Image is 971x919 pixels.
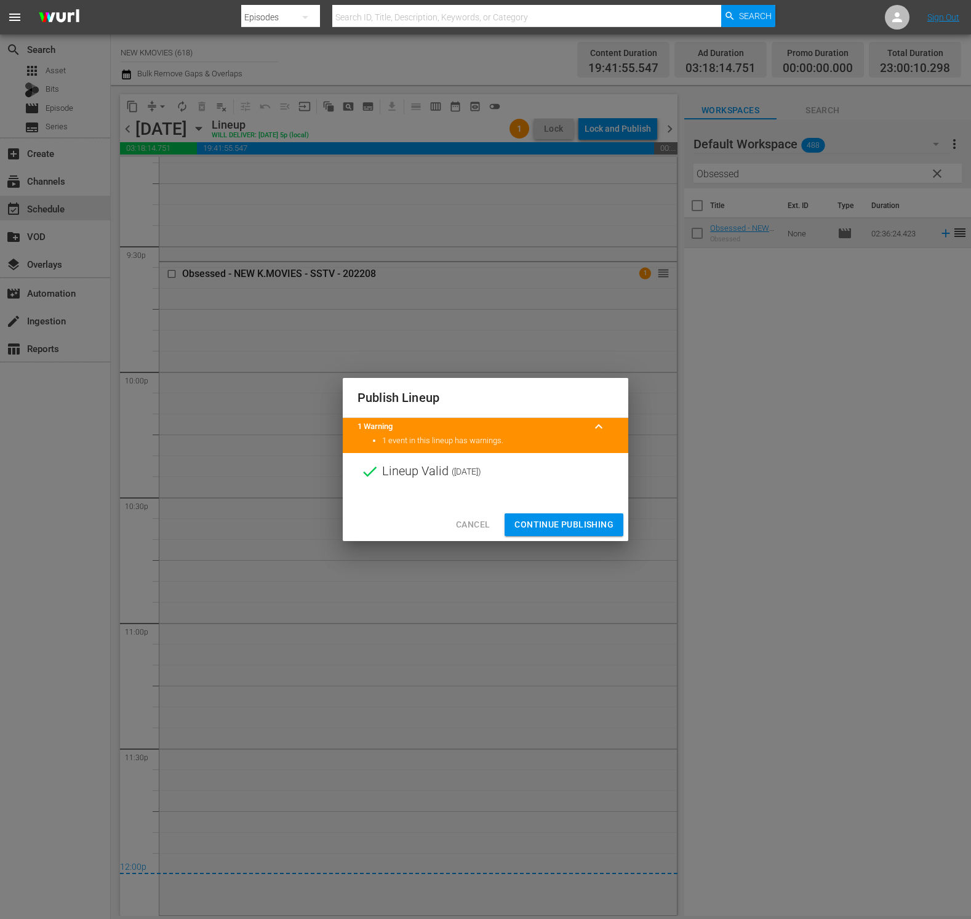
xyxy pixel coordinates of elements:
span: ( [DATE] ) [452,462,481,481]
span: menu [7,10,22,25]
a: Sign Out [927,12,959,22]
span: keyboard_arrow_up [591,419,606,434]
h2: Publish Lineup [358,388,613,407]
button: keyboard_arrow_up [584,412,613,441]
img: ans4CAIJ8jUAAAAAAAAAAAAAAAAAAAAAAAAgQb4GAAAAAAAAAAAAAAAAAAAAAAAAJMjXAAAAAAAAAAAAAAAAAAAAAAAAgAT5G... [30,3,89,32]
title: 1 Warning [358,421,584,433]
span: Search [739,5,772,27]
span: Continue Publishing [514,517,613,532]
button: Continue Publishing [505,513,623,536]
div: Lineup Valid [343,453,628,490]
span: Cancel [456,517,490,532]
li: 1 event in this lineup has warnings. [382,435,613,447]
button: Cancel [446,513,500,536]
